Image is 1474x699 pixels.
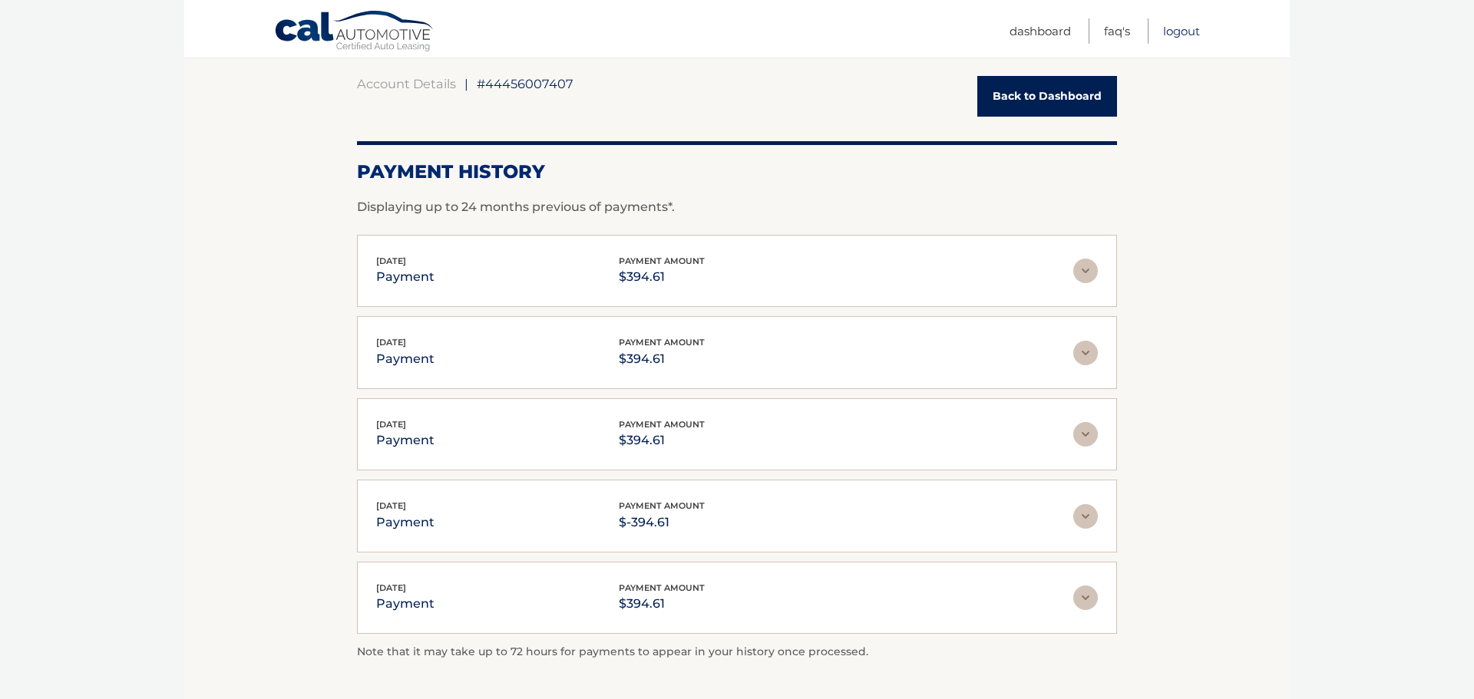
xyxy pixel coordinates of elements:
p: payment [376,512,435,533]
p: $394.61 [619,266,705,288]
p: payment [376,430,435,451]
p: $394.61 [619,430,705,451]
span: payment amount [619,256,705,266]
a: Dashboard [1010,18,1071,44]
a: FAQ's [1104,18,1130,44]
p: payment [376,348,435,370]
a: Cal Automotive [274,10,435,54]
span: [DATE] [376,500,406,511]
span: payment amount [619,419,705,430]
span: payment amount [619,500,705,511]
img: accordion-rest.svg [1073,259,1098,283]
a: Back to Dashboard [977,76,1117,117]
span: payment amount [619,582,705,593]
span: payment amount [619,337,705,348]
p: $394.61 [619,348,705,370]
p: payment [376,266,435,288]
span: [DATE] [376,337,406,348]
a: Account Details [357,76,456,91]
span: [DATE] [376,419,406,430]
img: accordion-rest.svg [1073,585,1098,610]
img: accordion-rest.svg [1073,341,1098,365]
p: $394.61 [619,593,705,615]
a: Logout [1163,18,1200,44]
h2: Payment History [357,160,1117,183]
p: $-394.61 [619,512,705,533]
img: accordion-rest.svg [1073,422,1098,447]
p: Note that it may take up to 72 hours for payments to appear in your history once processed. [357,643,1117,661]
p: Displaying up to 24 months previous of payments*. [357,198,1117,216]
span: | [464,76,468,91]
span: [DATE] [376,582,406,593]
span: #44456007407 [477,76,573,91]
p: payment [376,593,435,615]
span: [DATE] [376,256,406,266]
img: accordion-rest.svg [1073,504,1098,529]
